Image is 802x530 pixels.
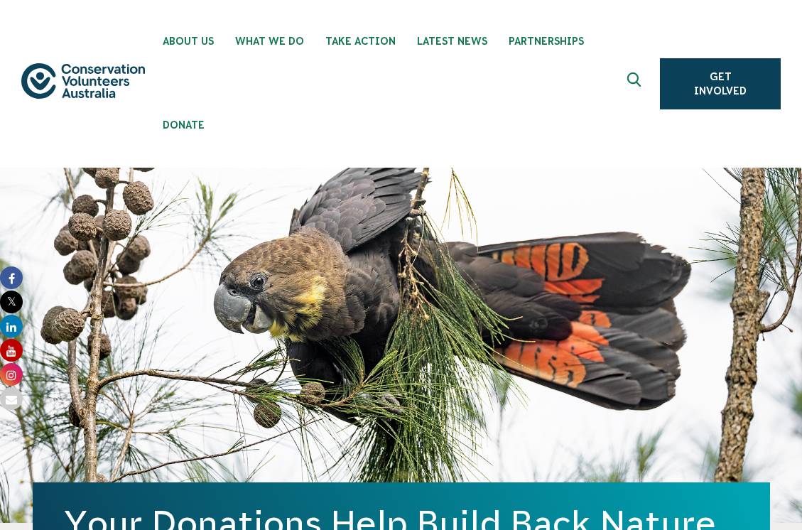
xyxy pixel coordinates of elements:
[660,58,781,109] a: Get Involved
[509,36,584,47] span: Partnerships
[325,36,396,47] span: Take Action
[417,36,487,47] span: Latest News
[627,72,645,95] span: Expand search box
[163,36,214,47] span: About Us
[21,63,145,99] img: logo.svg
[619,67,653,101] button: Expand search box Close search box
[235,36,304,47] span: What We Do
[163,119,205,131] span: Donate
